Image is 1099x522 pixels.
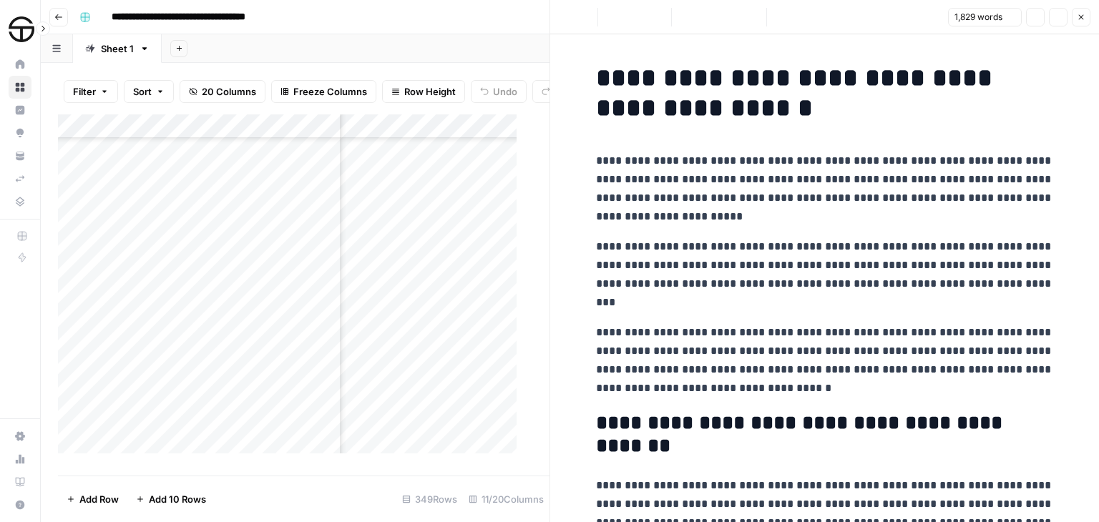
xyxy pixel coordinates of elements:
[133,84,152,99] span: Sort
[124,80,174,103] button: Sort
[79,492,119,506] span: Add Row
[73,34,162,63] a: Sheet 1
[9,144,31,167] a: Your Data
[64,80,118,103] button: Filter
[463,488,549,511] div: 11/20 Columns
[9,425,31,448] a: Settings
[404,84,456,99] span: Row Height
[9,53,31,76] a: Home
[9,76,31,99] a: Browse
[9,493,31,516] button: Help + Support
[954,11,1002,24] span: 1,829 words
[9,471,31,493] a: Learning Hub
[73,84,96,99] span: Filter
[58,488,127,511] button: Add Row
[396,488,463,511] div: 349 Rows
[149,492,206,506] span: Add 10 Rows
[9,11,31,47] button: Workspace: SimpleTire
[202,84,256,99] span: 20 Columns
[127,488,215,511] button: Add 10 Rows
[293,84,367,99] span: Freeze Columns
[180,80,265,103] button: 20 Columns
[382,80,465,103] button: Row Height
[9,99,31,122] a: Insights
[948,8,1022,26] button: 1,829 words
[471,80,527,103] button: Undo
[493,84,517,99] span: Undo
[271,80,376,103] button: Freeze Columns
[9,190,31,213] a: Data Library
[9,16,34,42] img: SimpleTire Logo
[9,448,31,471] a: Usage
[101,41,134,56] div: Sheet 1
[9,122,31,144] a: Opportunities
[9,167,31,190] a: Syncs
